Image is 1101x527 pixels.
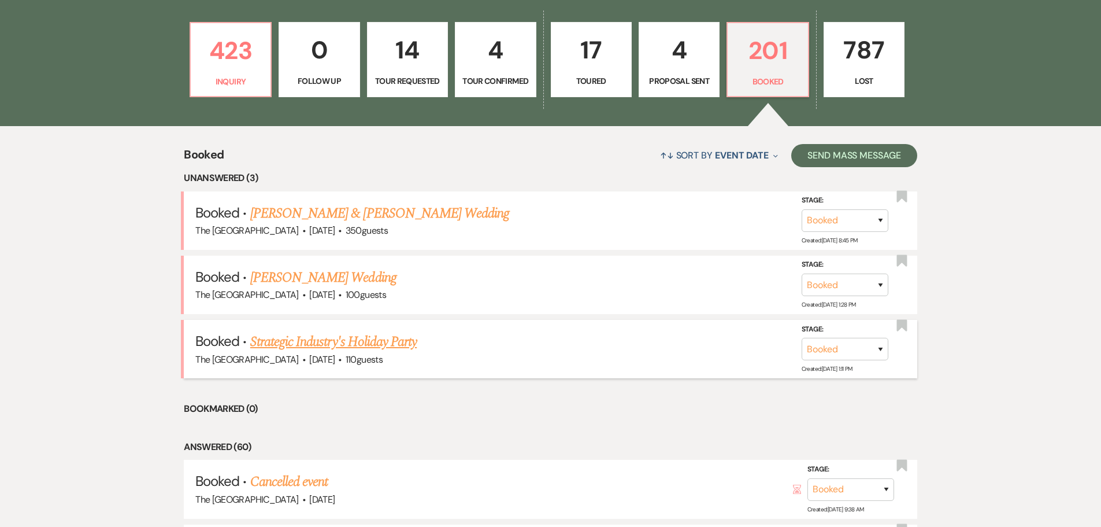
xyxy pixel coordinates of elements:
[195,472,239,490] span: Booked
[250,331,417,352] a: Strategic Industry's Holiday Party
[198,31,264,70] p: 423
[551,22,632,97] a: 17Toured
[558,31,624,69] p: 17
[286,75,352,87] p: Follow Up
[346,353,383,366] span: 110 guests
[375,31,440,69] p: 14
[184,440,917,455] li: Answered (60)
[184,401,917,417] li: Bookmarked (0)
[802,301,856,308] span: Created: [DATE] 1:28 PM
[184,146,224,171] span: Booked
[367,22,448,97] a: 14Tour Requested
[309,353,335,366] span: [DATE]
[184,171,917,186] li: Unanswered (3)
[279,22,359,97] a: 0Follow Up
[250,203,509,224] a: [PERSON_NAME] & [PERSON_NAME] Wedding
[791,144,917,167] button: Send Mass Message
[309,224,335,237] span: [DATE]
[375,75,440,87] p: Tour Requested
[195,353,299,366] span: The [GEOGRAPHIC_DATA]
[309,289,335,301] span: [DATE]
[655,140,783,171] button: Sort By Event Date
[286,31,352,69] p: 0
[455,22,536,97] a: 4Tour Confirmed
[660,149,674,161] span: ↑↓
[824,22,904,97] a: 787Lost
[346,224,388,237] span: 350 guests
[802,259,888,271] label: Stage:
[639,22,720,97] a: 4Proposal Sent
[646,75,712,87] p: Proposal Sent
[195,332,239,350] span: Booked
[831,31,897,69] p: 787
[190,22,272,97] a: 423Inquiry
[195,268,239,286] span: Booked
[195,224,299,237] span: The [GEOGRAPHIC_DATA]
[195,204,239,222] span: Booked
[802,237,858,244] span: Created: [DATE] 8:45 PM
[802,323,888,336] label: Stage:
[802,194,888,207] label: Stage:
[250,267,396,288] a: [PERSON_NAME] Wedding
[807,506,864,513] span: Created: [DATE] 9:38 AM
[195,289,299,301] span: The [GEOGRAPHIC_DATA]
[462,75,528,87] p: Tour Confirmed
[346,289,386,301] span: 100 guests
[462,31,528,69] p: 4
[646,31,712,69] p: 4
[726,22,809,97] a: 201Booked
[807,463,894,476] label: Stage:
[250,471,328,492] a: Cancelled event
[195,493,299,506] span: The [GEOGRAPHIC_DATA]
[558,75,624,87] p: Toured
[735,31,800,70] p: 201
[735,75,800,88] p: Booked
[715,149,769,161] span: Event Date
[802,365,852,373] span: Created: [DATE] 1:11 PM
[831,75,897,87] p: Lost
[198,75,264,88] p: Inquiry
[309,493,335,506] span: [DATE]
